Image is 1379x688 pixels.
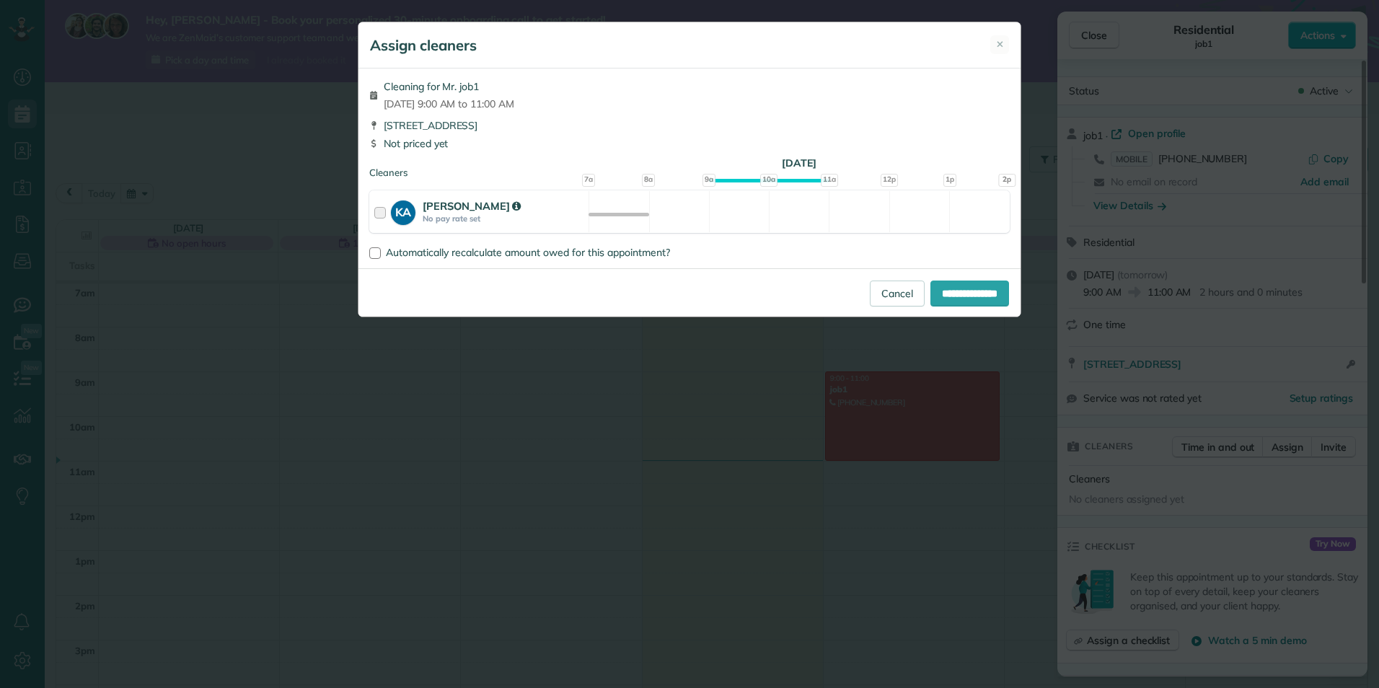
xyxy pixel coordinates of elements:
div: Not priced yet [369,136,1010,151]
span: [DATE] 9:00 AM to 11:00 AM [384,97,514,111]
span: Cleaning for Mr. job1 [384,79,514,94]
div: Cleaners [369,166,1010,170]
span: ✕ [996,38,1004,51]
h5: Assign cleaners [370,35,477,56]
a: Cancel [870,281,925,306]
strong: KA [391,200,415,221]
div: [STREET_ADDRESS] [369,118,1010,133]
strong: [PERSON_NAME] [423,199,521,213]
strong: No pay rate set [423,213,584,224]
span: Automatically recalculate amount owed for this appointment? [386,246,670,259]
